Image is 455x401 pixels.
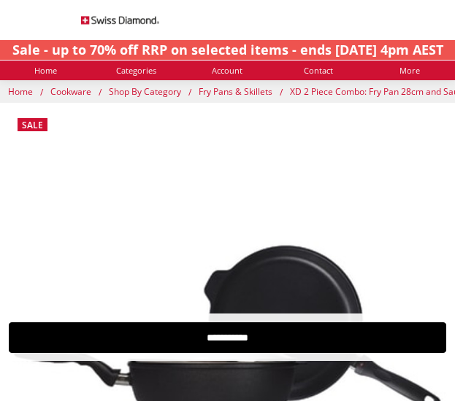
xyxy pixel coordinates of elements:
[50,85,91,98] span: Cookware
[212,66,242,74] span: Account
[34,46,57,74] a: Home
[109,85,181,98] span: Shop By Category
[34,66,57,74] span: Home
[12,41,443,58] strong: Sale - up to 70% off RRP on selected items - ends [DATE] 4pm AEST
[81,4,160,36] img: Free Shipping On Every Order
[8,85,33,98] span: Home
[199,85,272,98] span: Fry Pans & Skillets
[399,66,420,74] span: More
[8,85,35,98] a: Home
[116,66,156,74] span: Categories
[304,66,333,74] span: Contact
[109,85,183,98] a: Shop By Category
[199,85,275,98] a: Fry Pans & Skillets
[22,119,43,131] span: Sale
[50,85,93,98] a: Cookware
